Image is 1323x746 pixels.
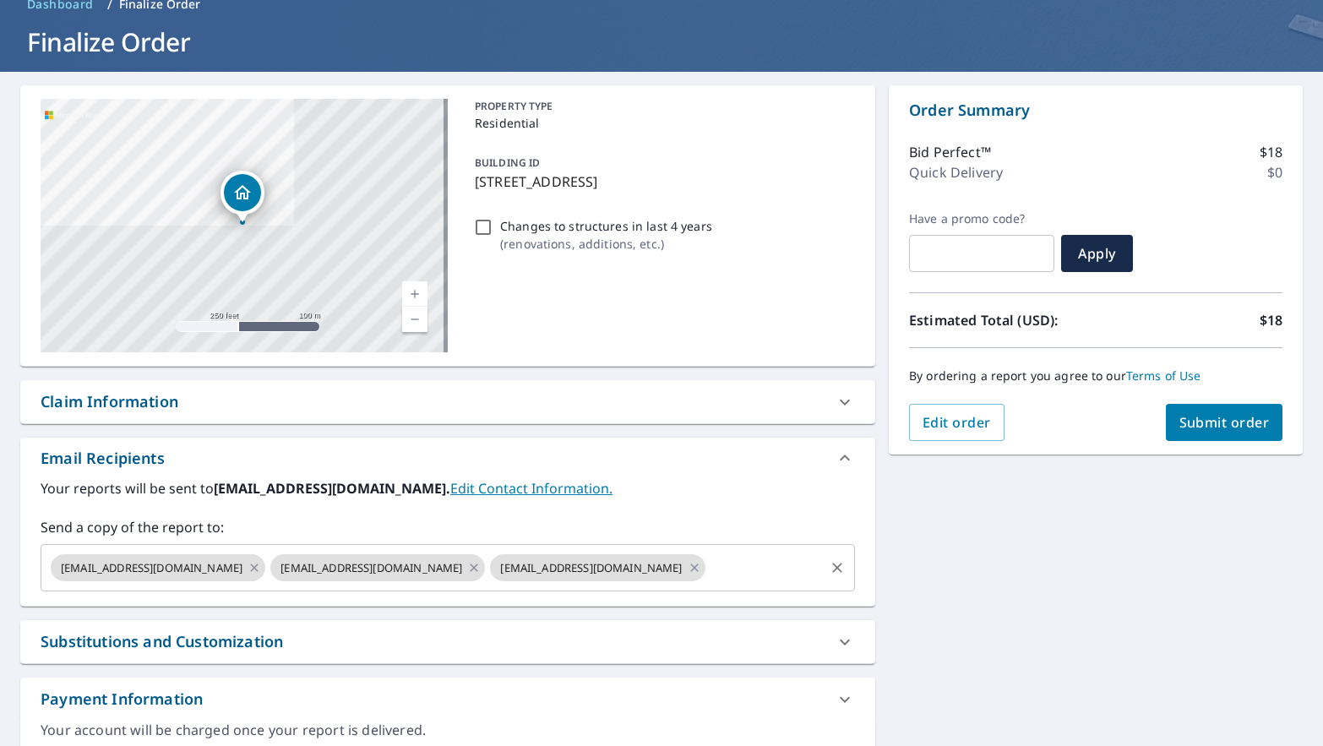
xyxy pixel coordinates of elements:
[475,155,540,170] p: BUILDING ID
[490,554,705,581] div: [EMAIL_ADDRESS][DOMAIN_NAME]
[402,307,427,332] a: Current Level 17, Zoom Out
[20,380,875,423] div: Claim Information
[1126,368,1201,384] a: Terms of Use
[220,171,264,223] div: Dropped pin, building 1, Residential property, 16580 SE 77th Northridge Ct The Villages, FL 32162
[825,556,849,580] button: Clear
[270,560,472,576] span: [EMAIL_ADDRESS][DOMAIN_NAME]
[475,99,848,114] p: PROPERTY TYPE
[41,721,855,740] div: Your account will be charged once your report is delivered.
[402,281,427,307] a: Current Level 17, Zoom In
[270,554,485,581] div: [EMAIL_ADDRESS][DOMAIN_NAME]
[909,211,1054,226] label: Have a promo code?
[1260,310,1282,330] p: $18
[909,310,1096,330] p: Estimated Total (USD):
[500,217,712,235] p: Changes to structures in last 4 years
[41,517,855,537] label: Send a copy of the report to:
[475,172,848,192] p: [STREET_ADDRESS]
[41,630,283,653] div: Substitutions and Customization
[214,479,450,498] b: [EMAIL_ADDRESS][DOMAIN_NAME].
[51,560,253,576] span: [EMAIL_ADDRESS][DOMAIN_NAME]
[20,438,875,478] div: Email Recipients
[909,162,1003,182] p: Quick Delivery
[41,390,178,413] div: Claim Information
[909,368,1282,384] p: By ordering a report you agree to our
[20,25,1303,59] h1: Finalize Order
[909,142,991,162] p: Bid Perfect™
[1179,413,1270,432] span: Submit order
[1267,162,1282,182] p: $0
[20,620,875,663] div: Substitutions and Customization
[909,99,1282,122] p: Order Summary
[909,404,1004,441] button: Edit order
[1075,244,1119,263] span: Apply
[490,560,692,576] span: [EMAIL_ADDRESS][DOMAIN_NAME]
[20,678,875,721] div: Payment Information
[1166,404,1283,441] button: Submit order
[41,447,165,470] div: Email Recipients
[1061,235,1133,272] button: Apply
[475,114,848,132] p: Residential
[923,413,991,432] span: Edit order
[500,235,712,253] p: ( renovations, additions, etc. )
[51,554,265,581] div: [EMAIL_ADDRESS][DOMAIN_NAME]
[450,479,612,498] a: EditContactInfo
[41,478,855,498] label: Your reports will be sent to
[41,688,203,711] div: Payment Information
[1260,142,1282,162] p: $18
